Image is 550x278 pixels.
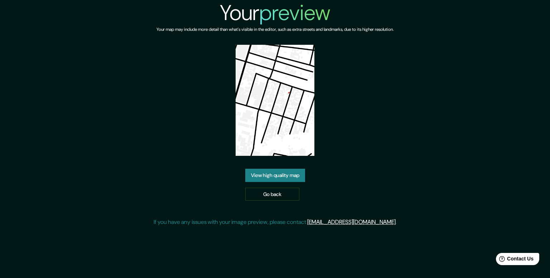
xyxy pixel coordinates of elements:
[156,26,394,33] h6: Your map may include more detail than what's visible in the editor, such as extra streets and lan...
[236,45,314,156] img: created-map-preview
[154,218,397,226] p: If you have any issues with your image preview, please contact .
[486,250,542,270] iframe: Help widget launcher
[245,169,305,182] a: View high quality map
[307,218,396,226] a: [EMAIL_ADDRESS][DOMAIN_NAME]
[245,188,299,201] a: Go back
